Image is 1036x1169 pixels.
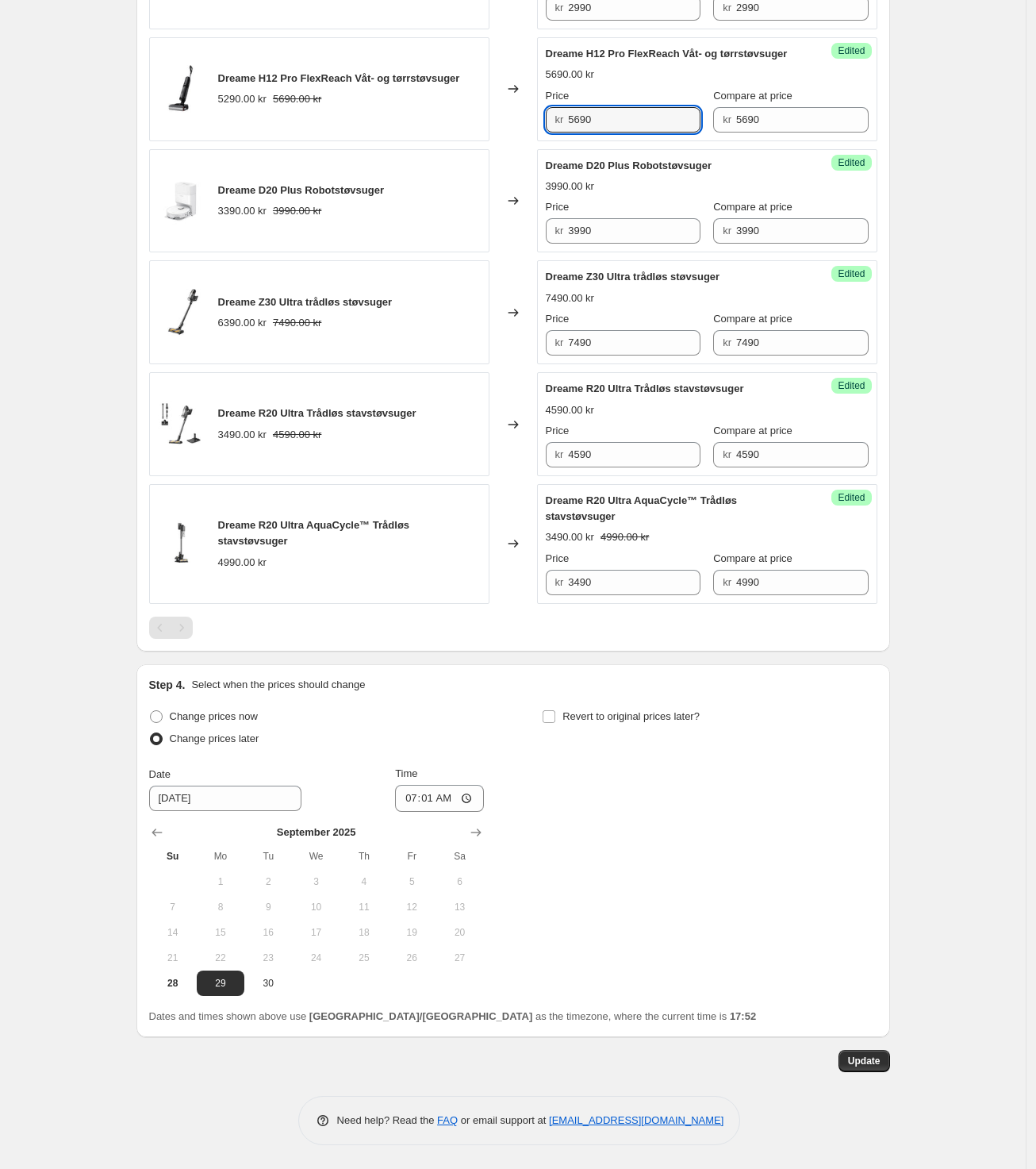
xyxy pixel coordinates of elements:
[848,1055,881,1067] span: Update
[340,945,388,971] button: Thursday September 25 2025
[149,894,197,920] button: Sunday September 7 2025
[149,677,186,693] h2: Step 4.
[244,894,292,920] button: Tuesday September 9 2025
[546,552,570,564] span: Price
[388,869,436,894] button: Friday September 5 2025
[149,768,171,780] span: Date
[555,225,564,236] span: kr
[723,113,731,125] span: kr
[436,869,483,894] button: Saturday September 6 2025
[149,971,197,996] button: Today Sunday September 28 2025
[292,945,340,971] button: Wednesday September 24 2025
[251,875,286,888] span: 2
[155,952,190,964] span: 21
[388,945,436,971] button: Friday September 26 2025
[395,785,484,812] input: 12:00
[244,971,292,996] button: Tuesday September 30 2025
[251,901,286,913] span: 9
[218,519,410,547] span: Dreame R20 Ultra AquaCycle™ Trådløs stavstøvsuger
[170,733,259,744] span: Change prices later
[218,203,267,219] div: 3390.00 kr
[149,617,193,639] nav: Pagination
[197,869,244,894] button: Monday September 1 2025
[197,894,244,920] button: Monday September 8 2025
[298,952,333,964] span: 24
[437,1114,458,1126] a: FAQ
[347,875,382,888] span: 4
[218,296,393,308] span: Dreame Z30 Ultra trådløs støvsuger
[713,552,792,564] span: Compare at price
[347,901,382,913] span: 11
[838,156,865,169] span: Edited
[713,313,792,325] span: Compare at price
[340,869,388,894] button: Thursday September 4 2025
[546,271,720,283] span: Dreame Z30 Ultra trådløs støvsuger
[218,315,267,331] div: 6390.00 kr
[244,920,292,945] button: Tuesday September 16 2025
[197,920,244,945] button: Monday September 15 2025
[244,945,292,971] button: Tuesday September 23 2025
[546,313,570,325] span: Price
[298,850,333,863] span: We
[298,926,333,939] span: 17
[203,952,238,964] span: 22
[713,90,792,102] span: Compare at price
[436,920,483,945] button: Saturday September 20 2025
[838,491,865,504] span: Edited
[436,894,483,920] button: Saturday September 13 2025
[546,383,744,394] span: Dreame R20 Ultra Trådløs stavstøvsuger
[292,869,340,894] button: Wednesday September 3 2025
[337,1114,438,1126] span: Need help? Read the
[292,894,340,920] button: Wednesday September 10 2025
[197,844,244,869] th: Monday
[273,91,321,107] strike: 5690.00 kr
[394,901,429,913] span: 12
[146,821,168,844] button: Show previous month, August 2025
[600,529,649,545] strike: 4990.00 kr
[218,427,267,443] div: 3490.00 kr
[218,555,267,571] div: 4990.00 kr
[442,850,477,863] span: Sa
[388,920,436,945] button: Friday September 19 2025
[340,920,388,945] button: Thursday September 18 2025
[149,844,197,869] th: Sunday
[549,1114,723,1126] a: [EMAIL_ADDRESS][DOMAIN_NAME]
[298,901,333,913] span: 10
[562,710,700,722] span: Revert to original prices later?
[170,710,258,722] span: Change prices now
[158,65,205,113] img: h12p_fxr_wide_angle_80x.jpg
[555,336,564,348] span: kr
[546,290,594,306] div: 7490.00 kr
[713,201,792,213] span: Compare at price
[340,894,388,920] button: Thursday September 11 2025
[442,901,477,913] span: 13
[292,844,340,869] th: Wednesday
[546,402,594,418] div: 4590.00 kr
[546,90,570,102] span: Price
[723,2,731,13] span: kr
[244,844,292,869] th: Tuesday
[388,894,436,920] button: Friday September 12 2025
[546,179,594,194] div: 3990.00 kr
[218,407,416,419] span: Dreame R20 Ultra Trådløs stavstøvsuger
[546,201,570,213] span: Price
[251,850,286,863] span: Tu
[149,945,197,971] button: Sunday September 21 2025
[244,869,292,894] button: Tuesday September 2 2025
[546,160,712,171] span: Dreame D20 Plus Robotstøvsuger
[394,952,429,964] span: 26
[442,926,477,939] span: 20
[155,850,190,863] span: Su
[388,844,436,869] th: Friday
[436,945,483,971] button: Saturday September 27 2025
[273,315,321,331] strike: 7490.00 kr
[713,425,792,436] span: Compare at price
[465,821,487,844] button: Show next month, October 2025
[723,448,731,460] span: kr
[197,971,244,996] button: Monday September 29 2025
[309,1010,532,1022] b: [GEOGRAPHIC_DATA]/[GEOGRAPHIC_DATA]
[838,44,865,57] span: Edited
[218,184,385,196] span: Dreame D20 Plus Robotstøvsuger
[191,677,365,693] p: Select when the prices should change
[149,1010,757,1022] span: Dates and times shown above use as the timezone, where the current time is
